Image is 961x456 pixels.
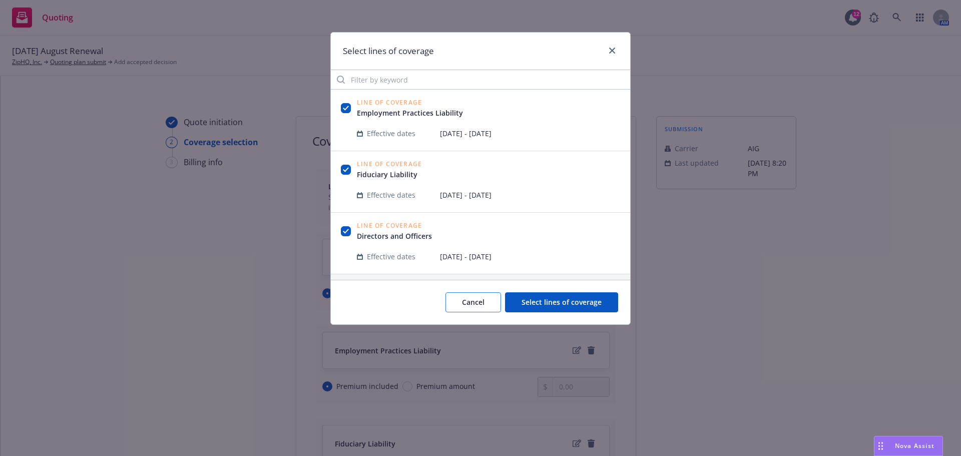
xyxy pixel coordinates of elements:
button: Select lines of coverage [505,292,618,312]
h1: Select lines of coverage [343,45,434,58]
a: Directors and Officers [357,231,440,241]
span: Effective dates [367,128,415,139]
a: Employment Practices Liability [357,108,471,118]
span: Effective dates [367,251,415,262]
input: Filter by keyword [331,70,630,90]
span: Select lines of coverage [522,297,602,307]
div: Drag to move [874,436,887,455]
button: Nova Assist [874,436,943,456]
a: Fiduciary Liability [357,169,425,180]
span: Line of Coverage [357,161,425,167]
button: Cancel [445,292,501,312]
a: close [606,45,618,57]
span: [DATE] - [DATE] [440,128,620,139]
span: Line of Coverage [357,100,471,106]
span: Effective dates [367,190,415,200]
span: Line of Coverage [357,223,440,229]
span: Cancel [462,297,485,307]
span: [DATE] - [DATE] [440,190,620,200]
span: [DATE] - [DATE] [440,251,620,262]
span: Nova Assist [895,441,934,450]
